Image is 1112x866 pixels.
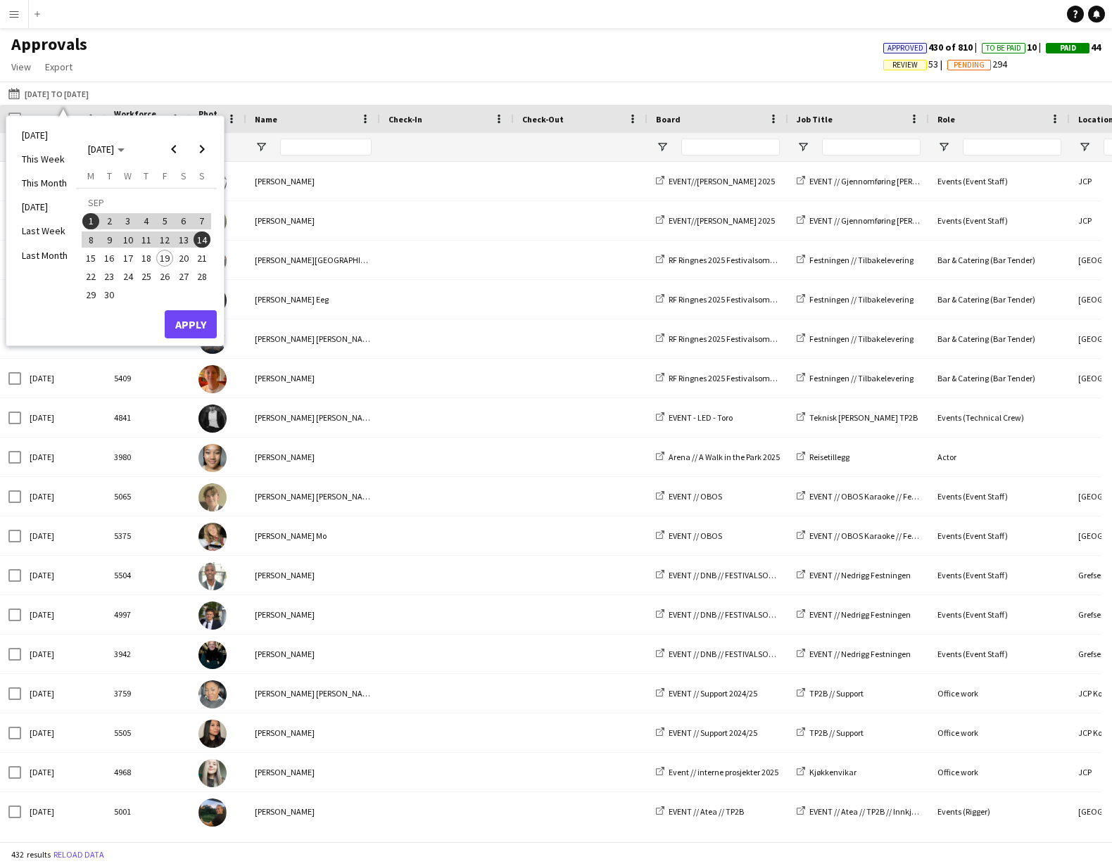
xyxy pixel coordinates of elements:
[82,267,100,286] button: 22-09-2025
[82,213,99,230] span: 1
[156,213,173,230] span: 5
[809,530,1007,541] span: EVENT // OBOS Karaoke // Festningen // Tilbakelevering
[809,649,911,659] span: EVENT // Nedrigg Festningen
[100,249,118,267] button: 16-09-2025
[246,753,380,791] div: [PERSON_NAME]
[669,530,722,541] span: EVENT // OBOS
[797,806,971,817] a: EVENT // Atea // TP2B // Innkjøp/Pakking av bil
[797,609,911,620] a: EVENT // Nedrigg Festningen
[883,41,982,53] span: 430 of 810
[101,287,118,304] span: 30
[174,267,192,286] button: 27-09-2025
[929,359,1070,397] div: Bar & Catering (Bar Tender)
[175,231,192,248] span: 13
[11,61,31,73] span: View
[194,231,210,248] span: 14
[280,139,372,155] input: Name Filter Input
[101,213,118,230] span: 2
[106,792,190,831] div: 5001
[656,609,808,620] a: EVENT // DNB // FESTIVALSOMMER 2025
[51,847,107,862] button: Reload data
[193,231,211,249] button: 14-09-2025
[137,212,156,230] button: 04-09-2025
[21,713,106,752] div: [DATE]
[198,720,227,748] img: Linda Ngo
[156,250,173,267] span: 19
[797,688,864,699] a: TP2B // Support
[669,176,775,186] span: EVENT//[PERSON_NAME] 2025
[101,268,118,285] span: 23
[809,215,956,226] span: EVENT // Gjennomføring [PERSON_NAME]
[30,114,49,125] span: Date
[937,141,950,153] button: Open Filter Menu
[797,114,833,125] span: Job Title
[669,688,757,699] span: EVENT // Support 2024/25
[669,215,775,226] span: EVENT//[PERSON_NAME] 2025
[246,359,380,397] div: [PERSON_NAME]
[82,193,211,212] td: SEP
[1046,41,1101,53] span: 44
[669,373,785,383] span: RF Ringnes 2025 Festivalsommer
[82,250,99,267] span: 15
[797,255,914,265] a: Festningen // Tilbakelevering
[809,609,911,620] span: EVENT // Nedrigg Festningen
[13,147,76,171] li: This Week
[119,231,137,249] button: 10-09-2025
[198,759,227,787] img: Kateryna Kuzmenko
[138,268,155,285] span: 25
[797,373,914,383] a: Festningen // Tilbakelevering
[87,170,94,182] span: M
[669,649,808,659] span: EVENT // DNB // FESTIVALSOMMER 2025
[929,516,1070,555] div: Events (Event Staff)
[929,241,1070,279] div: Bar & Catering (Bar Tender)
[1078,141,1091,153] button: Open Filter Menu
[119,212,137,230] button: 03-09-2025
[106,477,190,516] div: 5065
[106,595,190,634] div: 4997
[669,294,785,305] span: RF Ringnes 2025 Festivalsommer
[797,412,918,423] a: Teknisk [PERSON_NAME] TP2B
[809,767,857,777] span: Kjøkkenvikar
[198,680,227,708] img: Daniela Alejandra Eriksen Stenvadet
[929,792,1070,831] div: Events (Rigger)
[246,319,380,358] div: [PERSON_NAME] [PERSON_NAME]
[106,674,190,713] div: 3759
[246,674,380,713] div: [PERSON_NAME] [PERSON_NAME] Stenvadet
[156,231,174,249] button: 12-09-2025
[45,61,72,73] span: Export
[174,231,192,249] button: 13-09-2025
[809,333,914,344] span: Festningen // Tilbakelevering
[100,267,118,286] button: 23-09-2025
[114,108,165,129] span: Workforce ID
[21,438,106,476] div: [DATE]
[797,491,1007,502] a: EVENT // OBOS Karaoke // Festningen // Tilbakelevering
[809,255,914,265] span: Festningen // Tilbakelevering
[522,114,564,125] span: Check-Out
[656,114,681,125] span: Board
[138,213,155,230] span: 4
[982,41,1046,53] span: 10
[198,601,227,630] img: Ulrik Syversen
[120,231,137,248] span: 10
[246,516,380,555] div: [PERSON_NAME] Mo
[198,365,227,393] img: Ulrik Kaland
[198,562,227,590] img: Elie Kayitana
[937,114,955,125] span: Role
[198,641,227,669] img: Kasper André Melås
[156,268,173,285] span: 26
[246,635,380,673] div: [PERSON_NAME]
[809,806,971,817] span: EVENT // Atea // TP2B // Innkjøp/Pakking av bil
[246,477,380,516] div: [PERSON_NAME] [PERSON_NAME]
[1060,44,1076,53] span: Paid
[156,249,174,267] button: 19-09-2025
[175,250,192,267] span: 20
[181,170,187,182] span: S
[929,556,1070,594] div: Events (Event Staff)
[255,114,277,125] span: Name
[198,108,221,129] span: Photo
[656,649,808,659] a: EVENT // DNB // FESTIVALSOMMER 2025
[929,674,1070,713] div: Office work
[106,556,190,594] div: 5504
[175,213,192,230] span: 6
[100,286,118,304] button: 30-09-2025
